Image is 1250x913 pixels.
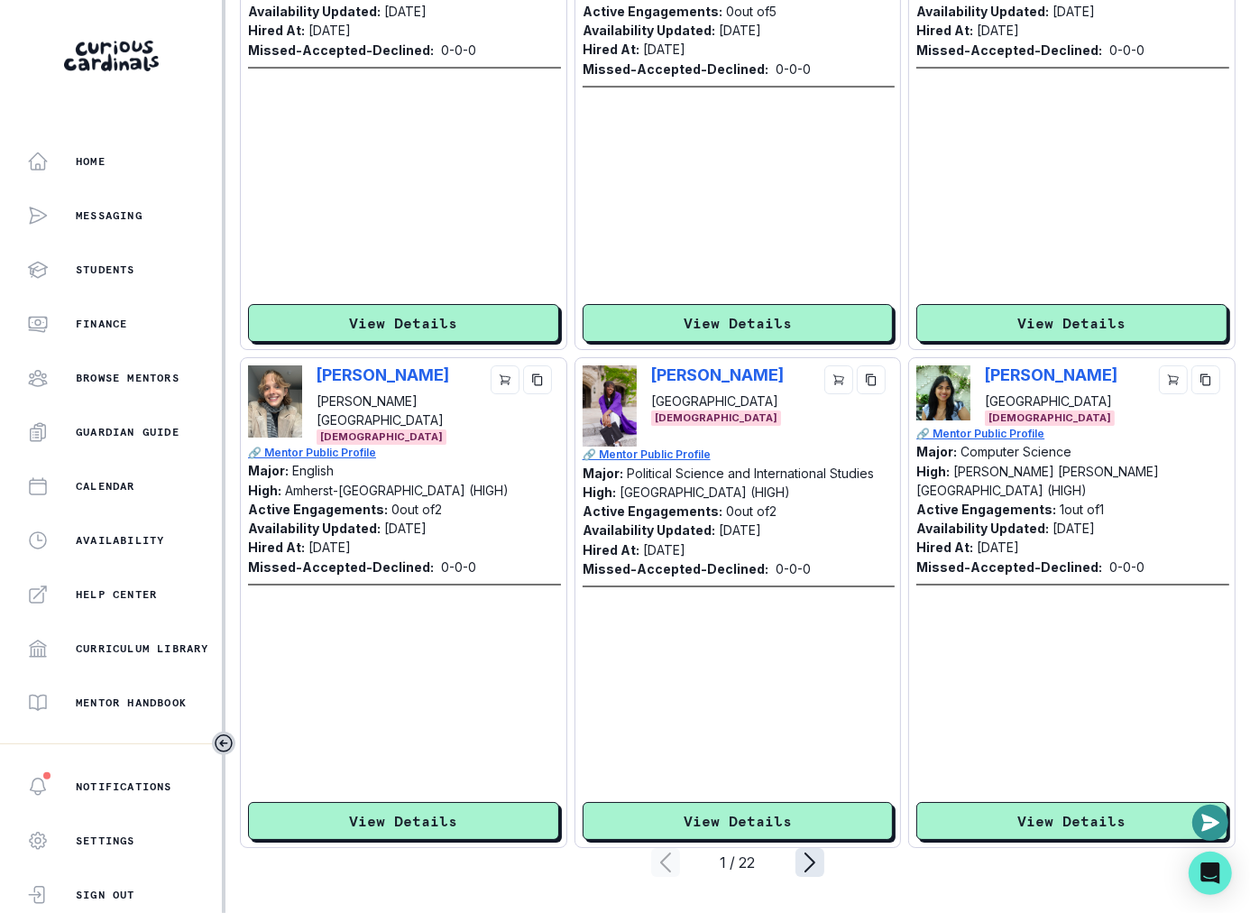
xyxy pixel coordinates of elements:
[76,479,135,493] p: Calendar
[76,154,106,169] p: Home
[76,533,164,548] p: Availability
[317,392,483,429] p: [PERSON_NAME][GEOGRAPHIC_DATA]
[916,444,957,459] p: Major:
[583,60,768,78] p: Missed-Accepted-Declined:
[76,208,142,223] p: Messaging
[583,304,894,342] button: View Details
[916,426,1229,442] p: 🔗 Mentor Public Profile
[308,23,351,38] p: [DATE]
[248,502,388,517] p: Active Engagements:
[491,365,519,394] button: cart
[1159,365,1188,394] button: cart
[583,23,715,38] p: Availability Updated:
[985,392,1117,410] p: [GEOGRAPHIC_DATA]
[776,60,811,78] p: 0 - 0 - 0
[583,466,623,481] p: Major:
[248,521,381,536] p: Availability Updated:
[977,539,1019,555] p: [DATE]
[583,522,715,538] p: Availability Updated:
[76,696,187,710] p: Mentor Handbook
[583,802,894,840] button: View Details
[651,365,784,384] p: [PERSON_NAME]
[76,834,135,848] p: Settings
[726,503,777,519] p: 0 out of 2
[776,559,811,578] p: 0 - 0 - 0
[583,503,722,519] p: Active Engagements:
[248,41,434,60] p: Missed-Accepted-Declined:
[76,317,127,331] p: Finance
[76,587,157,602] p: Help Center
[985,365,1117,384] p: [PERSON_NAME]
[824,365,853,394] button: cart
[916,802,1227,840] button: View Details
[248,445,561,461] a: 🔗 Mentor Public Profile
[960,444,1071,459] p: Computer Science
[916,23,973,38] p: Hired At:
[76,425,179,439] p: Guardian Guide
[248,483,281,498] p: High:
[916,502,1056,517] p: Active Engagements:
[1060,502,1104,517] p: 1 out of 1
[680,852,795,873] div: 1 / 22
[583,41,639,57] p: Hired At:
[583,447,896,463] a: 🔗 Mentor Public Profile
[248,365,302,438] img: Picture of Charlotte Staudenmayer
[916,304,1227,342] button: View Details
[248,463,289,478] p: Major:
[916,464,1159,498] p: [PERSON_NAME] [PERSON_NAME][GEOGRAPHIC_DATA] (HIGH)
[583,542,639,558] p: Hired At:
[1109,558,1144,576] p: 0 - 0 - 0
[384,521,427,536] p: [DATE]
[212,732,235,755] button: Toggle sidebar
[916,41,1102,60] p: Missed-Accepted-Declined:
[916,4,1049,19] p: Availability Updated:
[1191,365,1220,394] button: copy
[977,23,1019,38] p: [DATE]
[317,429,446,445] span: [DEMOGRAPHIC_DATA]
[285,483,509,498] p: Amherst-[GEOGRAPHIC_DATA] (HIGH)
[1189,852,1232,895] div: Open Intercom Messenger
[916,539,973,555] p: Hired At:
[248,304,559,342] button: View Details
[76,888,135,902] p: Sign Out
[916,365,970,420] img: Picture of Laasya Konidala
[76,779,172,794] p: Notifications
[248,23,305,38] p: Hired At:
[651,848,680,877] svg: page left
[248,558,434,576] p: Missed-Accepted-Declined:
[441,41,476,60] p: 0 - 0 - 0
[583,4,722,19] p: Active Engagements:
[248,539,305,555] p: Hired At:
[384,4,427,19] p: [DATE]
[857,365,886,394] button: copy
[248,802,559,840] button: View Details
[651,392,784,410] p: [GEOGRAPHIC_DATA]
[1052,4,1095,19] p: [DATE]
[64,41,159,71] img: Curious Cardinals Logo
[441,558,476,576] p: 0 - 0 - 0
[583,559,768,578] p: Missed-Accepted-Declined:
[985,410,1115,426] span: [DEMOGRAPHIC_DATA]
[916,521,1049,536] p: Availability Updated:
[719,522,761,538] p: [DATE]
[643,542,685,558] p: [DATE]
[583,484,616,500] p: High:
[1192,805,1228,841] button: Open or close messaging widget
[76,641,209,656] p: Curriculum Library
[76,263,135,277] p: Students
[795,848,824,877] svg: page right
[1109,41,1144,60] p: 0 - 0 - 0
[523,365,552,394] button: copy
[308,539,351,555] p: [DATE]
[916,464,950,479] p: High:
[916,558,1102,576] p: Missed-Accepted-Declined:
[719,23,761,38] p: [DATE]
[292,463,334,478] p: English
[248,4,381,19] p: Availability Updated:
[76,371,179,385] p: Browse Mentors
[1052,521,1095,536] p: [DATE]
[627,466,874,481] p: Political Science and International Studies
[726,4,777,19] p: 0 out of 5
